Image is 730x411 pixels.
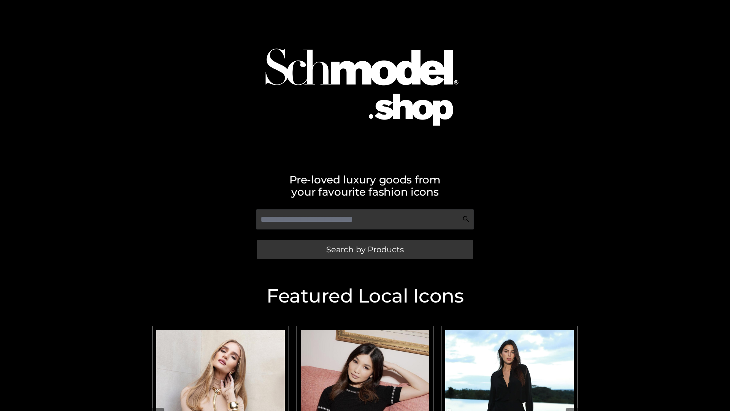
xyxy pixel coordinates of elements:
a: Search by Products [257,240,473,259]
span: Search by Products [326,245,404,253]
h2: Pre-loved luxury goods from your favourite fashion icons [148,174,582,198]
h2: Featured Local Icons​ [148,287,582,306]
img: Search Icon [462,215,470,223]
